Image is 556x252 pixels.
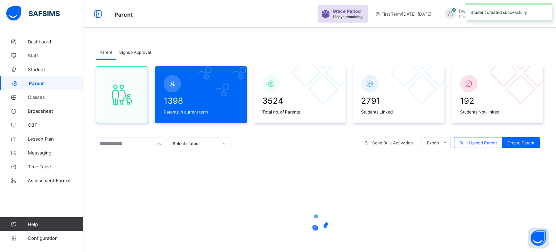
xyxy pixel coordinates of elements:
[28,122,83,128] span: CBT
[361,96,436,106] span: 2791
[460,96,535,106] span: 192
[427,140,440,145] span: Export
[508,140,535,145] span: Create Parent
[28,67,83,72] span: Student
[119,50,151,55] span: Signup Approval
[115,11,133,18] span: Parent
[460,140,497,145] span: Bulk Upload Parent
[459,15,521,19] span: [EMAIL_ADDRESS][DOMAIN_NAME]
[459,9,528,14] span: [PERSON_NAME] [PERSON_NAME]
[466,3,553,20] div: Student created successfully
[528,228,549,249] button: Open asap
[263,96,337,106] span: 3524
[333,15,363,19] span: 18 days remaining
[28,39,83,44] span: Dashboard
[164,96,238,106] span: 1398
[28,94,83,100] span: Classes
[361,109,436,115] span: Students Linked
[28,164,83,169] span: Time Table
[164,109,238,115] span: Parents in current term
[28,178,83,183] span: Assessment Format
[28,53,83,58] span: Staff
[29,81,83,86] span: Parent
[28,235,83,241] span: Configuration
[173,141,219,146] div: Select status
[373,140,413,145] span: Send Bulk Activation
[375,11,432,17] span: session/term information
[333,9,361,14] span: Grace Period
[439,8,543,20] div: JEREMIAHBENJAMIN
[28,150,83,156] span: Messaging
[28,136,83,142] span: Lesson Plan
[263,109,337,115] span: Total no. of Parents
[28,108,83,114] span: Broadsheet
[321,10,330,18] img: sticker-purple.71386a28dfed39d6af7621340158ba97.svg
[28,221,83,227] span: Help
[99,50,112,55] span: Parent
[460,109,535,115] span: Students Not-linked
[6,6,60,21] img: safsims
